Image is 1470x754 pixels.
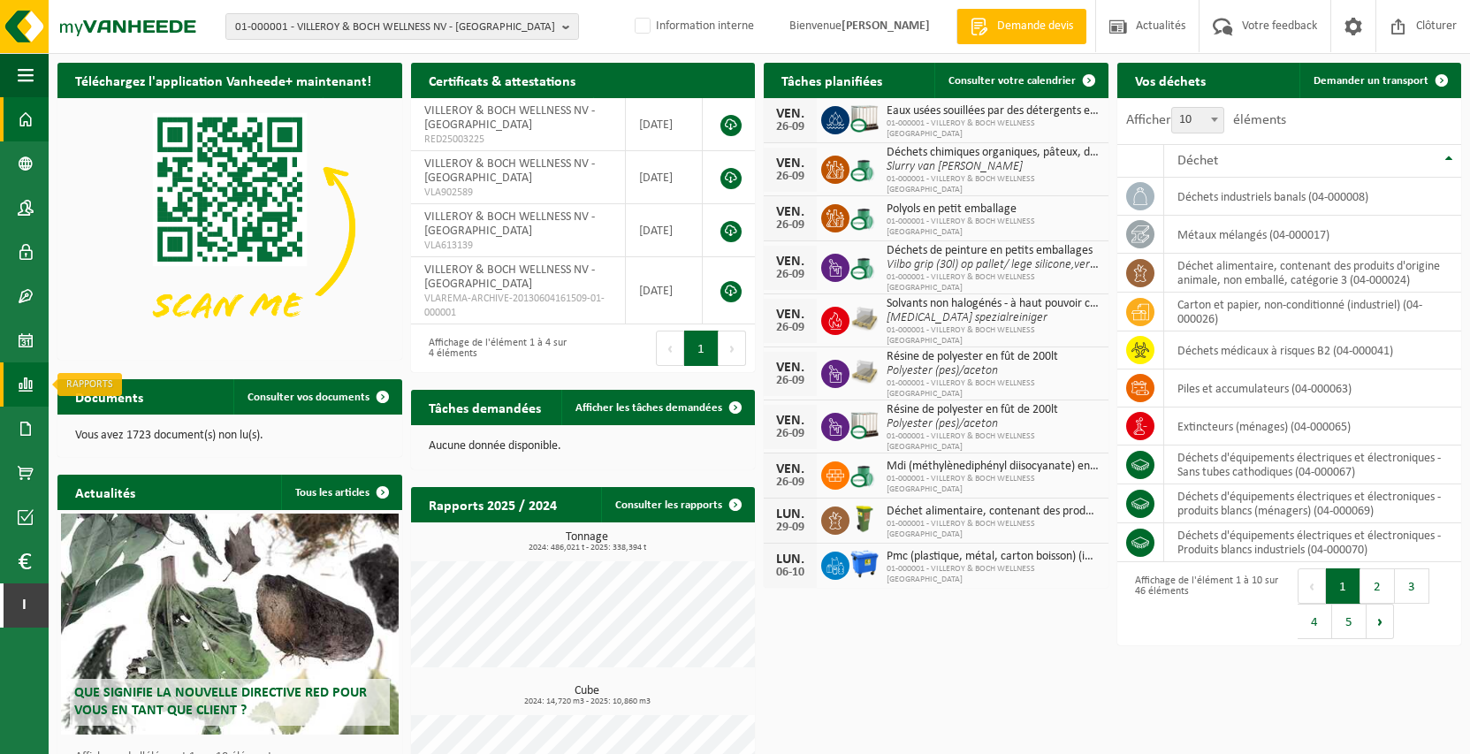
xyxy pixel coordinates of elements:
img: Download de VHEPlus App [57,98,402,356]
td: extincteurs (ménages) (04-000065) [1164,407,1462,446]
span: Afficher les tâches demandées [575,402,722,414]
h2: Documents [57,379,161,414]
span: VILLEROY & BOCH WELLNESS NV - [GEOGRAPHIC_DATA] [424,104,595,132]
span: 10 [1172,108,1223,133]
h2: Tâches planifiées [764,63,900,97]
span: Consulter votre calendrier [948,75,1076,87]
span: Eaux usées souillées par des détergents et savons [887,104,1100,118]
img: LP-PA-00000-WDN-11 [849,304,880,334]
div: VEN. [773,361,808,375]
button: Next [719,331,746,366]
span: Demande devis [993,18,1078,35]
i: Polyester (pes)/aceton [887,417,998,430]
td: [DATE] [626,204,703,257]
button: 4 [1298,604,1332,639]
span: Demander un transport [1314,75,1428,87]
i: Vilbo grip (30l) op pallet/ lege silicone,verf/lijm 200lvat [887,258,1155,271]
span: Déchets chimiques organiques, pâteux, dangereux [887,146,1100,160]
img: LP-PA-00000-WDN-11 [849,357,880,387]
h2: Actualités [57,475,153,509]
span: Que signifie la nouvelle directive RED pour vous en tant que client ? [74,686,367,717]
td: [DATE] [626,151,703,204]
div: 26-09 [773,219,808,232]
strong: [PERSON_NAME] [842,19,930,33]
a: Tous les articles [281,475,400,510]
td: déchets d'équipements électriques et électroniques - Produits blancs industriels (04-000070) [1164,523,1462,562]
td: déchets d'équipements électriques et électroniques - produits blancs (ménagers) (04-000069) [1164,484,1462,523]
button: 1 [1326,568,1360,604]
a: Demande devis [956,9,1086,44]
h2: Certificats & attestations [411,63,593,97]
span: 01-000001 - VILLEROY & BOCH WELLNESS NV - [GEOGRAPHIC_DATA] [235,14,555,41]
div: LUN. [773,552,808,567]
div: VEN. [773,255,808,269]
div: VEN. [773,156,808,171]
i: Polyester (pes)/aceton [887,364,998,377]
img: PB-OT-0200-CU [849,251,880,281]
span: VLAREMA-ARCHIVE-20130604161509-01-000001 [424,292,612,320]
div: 26-09 [773,375,808,387]
span: Résine de polyester en fût de 200lt [887,350,1100,364]
label: Afficher éléments [1126,113,1286,127]
img: PB-IC-CU [849,410,880,440]
span: Solvants non halogénés - à haut pouvoir calorifique en petits emballages (<200l) [887,297,1100,311]
span: VLA613139 [424,239,612,253]
span: 01-000001 - VILLEROY & BOCH WELLNESS [GEOGRAPHIC_DATA] [887,217,1100,238]
h2: Téléchargez l'application Vanheede+ maintenant! [57,63,389,97]
div: 26-09 [773,428,808,440]
div: VEN. [773,462,808,476]
div: Affichage de l'élément 1 à 10 sur 46 éléments [1126,567,1281,641]
span: Résine de polyester en fût de 200lt [887,403,1100,417]
a: Consulter votre calendrier [934,63,1107,98]
div: 26-09 [773,476,808,489]
button: Previous [1298,568,1326,604]
h2: Rapports 2025 / 2024 [411,487,575,522]
div: Affichage de l'élément 1 à 4 sur 4 éléments [420,329,575,368]
img: PB-OT-0200-CU [849,153,880,183]
span: Mdi (méthylènediphényl diisocyanate) en fût de 200 lt [887,460,1100,474]
span: VILLEROY & BOCH WELLNESS NV - [GEOGRAPHIC_DATA] [424,263,595,291]
div: VEN. [773,205,808,219]
button: 1 [684,331,719,366]
div: 29-09 [773,522,808,534]
div: LUN. [773,507,808,522]
span: RED25003225 [424,133,612,147]
div: 26-09 [773,322,808,334]
span: 01-000001 - VILLEROY & BOCH WELLNESS [GEOGRAPHIC_DATA] [887,325,1100,347]
span: 2024: 14,720 m3 - 2025: 10,860 m3 [420,697,756,706]
p: Aucune donnée disponible. [429,440,738,453]
div: VEN. [773,414,808,428]
button: 2 [1360,568,1395,604]
div: 26-09 [773,171,808,183]
img: PB-IC-CU [849,103,880,133]
td: déchet alimentaire, contenant des produits d'origine animale, non emballé, catégorie 3 (04-000024) [1164,254,1462,293]
span: 2024: 486,021 t - 2025: 338,394 t [420,544,756,552]
a: Consulter les rapports [601,487,753,522]
a: Que signifie la nouvelle directive RED pour vous en tant que client ? [61,514,399,735]
span: 01-000001 - VILLEROY & BOCH WELLNESS [GEOGRAPHIC_DATA] [887,519,1100,540]
td: Piles et accumulateurs (04-000063) [1164,369,1462,407]
i: Slurry van [PERSON_NAME] [887,160,1023,173]
span: Polyols en petit emballage [887,202,1100,217]
h2: Vos déchets [1117,63,1223,97]
img: PB-OT-0200-CU [849,202,880,232]
span: Consulter vos documents [248,392,369,403]
h3: Tonnage [420,531,756,552]
div: VEN. [773,308,808,322]
i: [MEDICAL_DATA] spezialreiniger [887,311,1047,324]
span: Déchets de peinture en petits emballages [887,244,1100,258]
span: 10 [1171,107,1224,133]
img: WB-1100-HPE-BE-01 [849,549,880,579]
td: carton et papier, non-conditionné (industriel) (04-000026) [1164,293,1462,331]
span: 01-000001 - VILLEROY & BOCH WELLNESS [GEOGRAPHIC_DATA] [887,378,1100,400]
span: I [18,583,31,628]
td: déchets d'équipements électriques et électroniques - Sans tubes cathodiques (04-000067) [1164,446,1462,484]
button: 3 [1395,568,1429,604]
td: déchets industriels banals (04-000008) [1164,178,1462,216]
span: VILLEROY & BOCH WELLNESS NV - [GEOGRAPHIC_DATA] [424,210,595,238]
label: Information interne [631,13,754,40]
span: 01-000001 - VILLEROY & BOCH WELLNESS [GEOGRAPHIC_DATA] [887,474,1100,495]
h3: Cube [420,685,756,706]
span: Pmc (plastique, métal, carton boisson) (industriel) [887,550,1100,564]
img: WB-0060-HPE-GN-50 [849,504,880,534]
